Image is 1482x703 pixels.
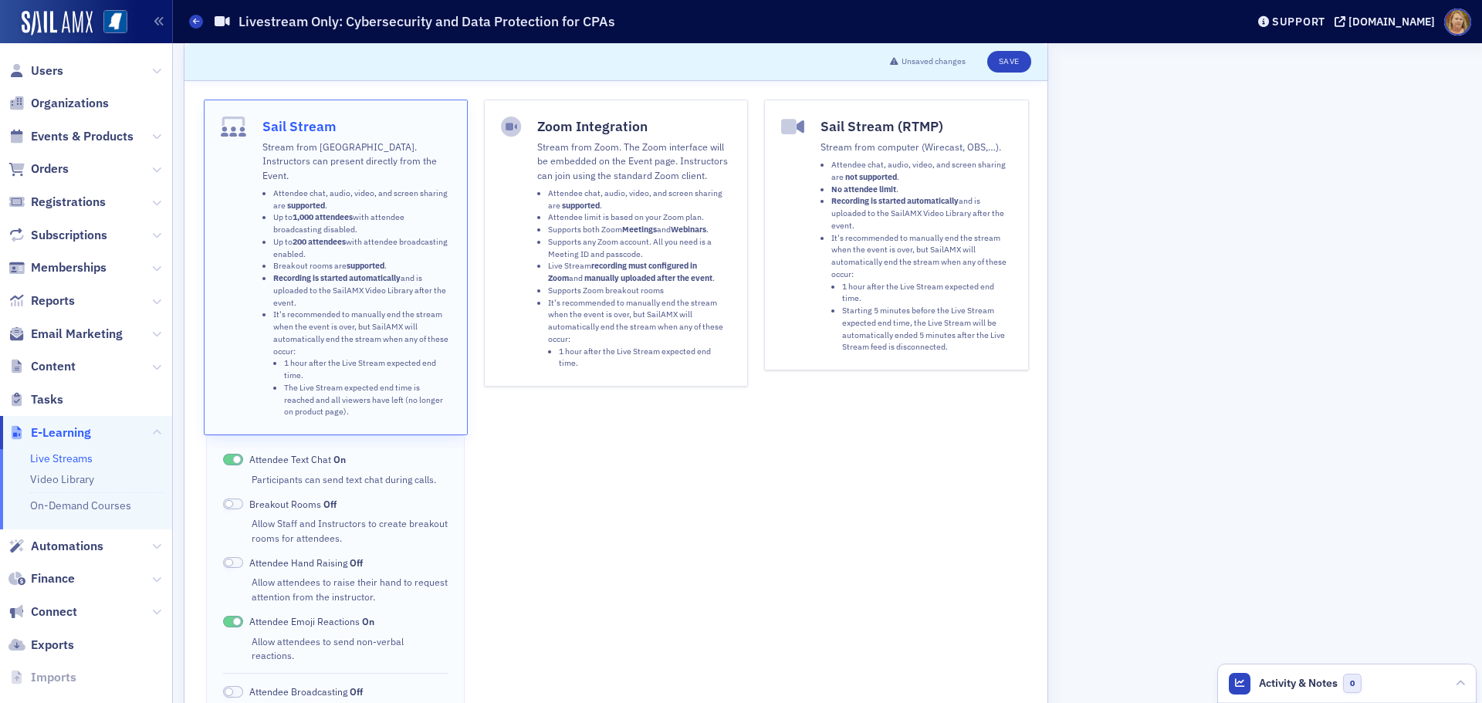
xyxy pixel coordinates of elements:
button: [DOMAIN_NAME] [1335,16,1440,27]
button: Zoom IntegrationStream from Zoom. The Zoom interface will be embedded on the Event page. Instruct... [484,100,748,387]
li: 1 hour after the Live Stream expected end time. [284,357,451,382]
span: Imports [31,669,76,686]
li: Supports both Zoom and . [548,224,731,236]
span: Off [350,685,363,698]
div: Support [1272,15,1325,29]
li: It's recommended to manually end the stream when the event is over, but SailAMX will automaticall... [273,309,451,418]
a: Automations [8,538,103,555]
a: Events & Products [8,128,134,145]
img: SailAMX [22,11,93,35]
span: On [333,453,346,465]
a: Memberships [8,259,107,276]
span: Off [223,499,243,510]
span: Content [31,358,76,375]
li: The Live Stream expected end time is reached and all viewers have left (no longer on product page). [284,382,451,418]
strong: 200 attendees [293,236,346,247]
li: and is uploaded to the SailAMX Video Library after the event. [831,195,1011,232]
h4: Zoom Integration [537,117,731,137]
span: Exports [31,637,74,654]
a: Email Marketing [8,326,123,343]
span: Attendee Emoji Reactions [249,614,374,628]
a: Registrations [8,194,106,211]
li: Starting 5 minutes before the Live Stream expected end time, the Live Stream will be automaticall... [842,305,1011,353]
img: SailAMX [103,10,127,34]
strong: 1,000 attendees [293,211,353,222]
a: Finance [8,570,75,587]
span: Connect [31,603,77,620]
li: Breakout rooms are . [273,260,451,272]
span: Profile [1444,8,1471,35]
li: 1 hour after the Live Stream expected end time. [842,281,1011,306]
span: Memberships [31,259,107,276]
span: Registrations [31,194,106,211]
li: Supports any Zoom account. All you need is a Meeting ID and passcode. [548,236,731,261]
span: Attendee Text Chat [249,452,346,466]
span: Events & Products [31,128,134,145]
span: On [362,615,374,627]
a: Video Library [30,472,94,486]
strong: supported [562,200,600,211]
li: . [831,184,1011,196]
strong: Meetings [622,224,657,235]
span: Attendee Hand Raising [249,556,363,569]
a: Content [8,358,76,375]
li: Supports Zoom breakout rooms [548,285,731,297]
li: 1 hour after the Live Stream expected end time. [559,346,731,370]
div: Participants can send text chat during calls. [252,472,448,486]
span: Unsaved changes [902,56,966,68]
strong: Recording is started automatically [831,195,959,206]
strong: not supported [845,171,897,182]
span: Finance [31,570,75,587]
li: It's recommended to manually end the stream when the event is over, but SailAMX will automaticall... [548,297,731,370]
span: Organizations [31,95,109,112]
span: On [223,616,243,627]
strong: supported [287,200,325,211]
a: On-Demand Courses [30,499,131,512]
div: Allow attendees to raise their hand to request attention from the instructor. [252,575,448,603]
span: Automations [31,538,103,555]
span: Off [323,498,337,510]
li: Up to with attendee broadcasting enabled. [273,236,451,261]
p: Stream from Zoom. The Zoom interface will be embedded on the Event page. Instructors can join usi... [537,140,731,182]
span: On [223,454,243,465]
strong: manually uploaded after the event [584,272,712,283]
h1: Livestream Only: Cybersecurity and Data Protection for CPAs [239,12,615,31]
li: Attendee chat, audio, video, and screen sharing are . [548,188,731,212]
strong: recording must configured in Zoom [548,260,697,283]
a: Organizations [8,95,109,112]
span: Attendee Broadcasting [249,684,363,698]
a: Tasks [8,391,63,408]
li: and is uploaded to the SailAMX Video Library after the event. [273,272,451,309]
a: E-Learning [8,424,91,441]
span: Email Marketing [31,326,123,343]
a: View Homepage [93,10,127,36]
a: Orders [8,161,69,177]
span: Off [350,556,363,569]
span: Tasks [31,391,63,408]
button: Sail Stream (RTMP)Stream from computer (Wirecast, OBS,…).Attendee chat, audio, video, and screen ... [764,100,1028,370]
strong: No attendee limit [831,184,896,194]
span: Reports [31,292,75,309]
div: Allow attendees to send non-verbal reactions. [252,634,448,663]
li: Up to with attendee broadcasting disabled. [273,211,451,236]
span: Activity & Notes [1259,675,1338,691]
a: Users [8,63,63,79]
a: Reports [8,292,75,309]
strong: supported [347,260,384,271]
a: Connect [8,603,77,620]
p: Stream from computer (Wirecast, OBS,…). [821,140,1011,154]
li: It's recommended to manually end the stream when the event is over, but SailAMX will automaticall... [831,232,1011,354]
h4: Sail Stream [262,117,451,137]
li: Attendee chat, audio, video, and screen sharing are . [831,159,1011,184]
button: Sail StreamStream from [GEOGRAPHIC_DATA]. Instructors can present directly from the Event.Attende... [204,100,468,435]
span: Orders [31,161,69,177]
div: Allow Staff and Instructors to create breakout rooms for attendees. [252,516,448,545]
strong: Recording is started automatically [273,272,401,283]
span: Off [223,557,243,569]
a: Subscriptions [8,227,107,244]
span: Users [31,63,63,79]
span: Breakout Rooms [249,497,337,511]
li: Attendee chat, audio, video, and screen sharing are . [273,188,451,212]
h4: Sail Stream (RTMP) [821,117,1011,137]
